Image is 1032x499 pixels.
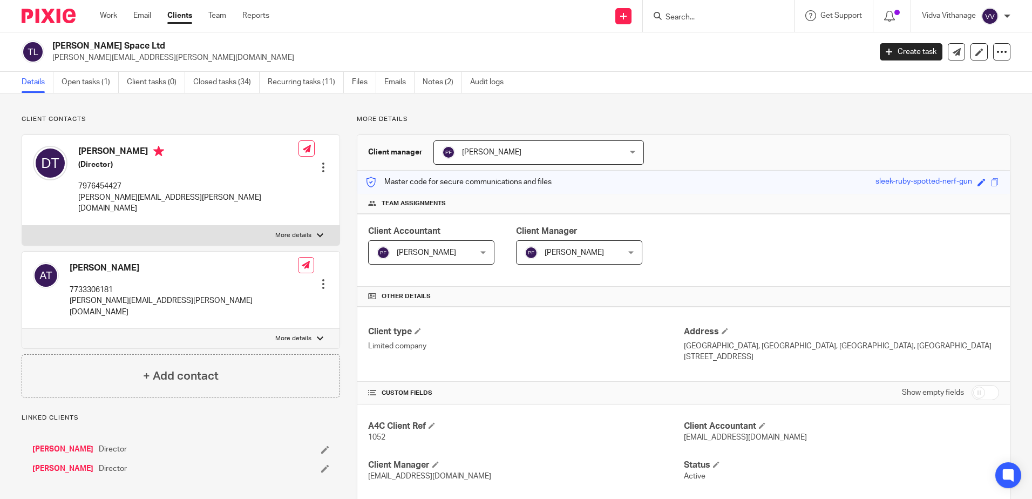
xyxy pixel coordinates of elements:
span: Director [99,463,127,474]
p: Limited company [368,341,683,352]
p: [GEOGRAPHIC_DATA], [GEOGRAPHIC_DATA], [GEOGRAPHIC_DATA], [GEOGRAPHIC_DATA] [684,341,999,352]
h4: Client Manager [368,460,683,471]
a: Audit logs [470,72,512,93]
label: Show empty fields [902,387,964,398]
img: svg%3E [525,246,538,259]
h4: + Add contact [143,368,219,385]
span: Client Manager [516,227,578,235]
img: svg%3E [22,41,44,63]
h4: Client type [368,326,683,338]
span: Team assignments [382,199,446,208]
img: svg%3E [33,146,67,180]
a: Team [208,10,226,21]
a: [PERSON_NAME] [32,444,93,455]
p: More details [275,334,311,343]
span: Other details [382,292,431,301]
span: [PERSON_NAME] [462,149,521,156]
span: Client Accountant [368,227,440,235]
span: Get Support [820,12,862,19]
a: Closed tasks (34) [193,72,260,93]
h4: Client Accountant [684,421,999,432]
a: Notes (2) [423,72,462,93]
p: 7976454427 [78,181,298,192]
a: Emails [384,72,415,93]
h4: Address [684,326,999,338]
a: Files [352,72,376,93]
a: Open tasks (1) [62,72,119,93]
div: sleek-ruby-spotted-nerf-gun [875,176,972,188]
p: Client contacts [22,115,340,124]
p: [PERSON_NAME][EMAIL_ADDRESS][PERSON_NAME][DOMAIN_NAME] [70,295,298,318]
a: [PERSON_NAME] [32,463,93,474]
p: More details [275,231,311,240]
span: [PERSON_NAME] [397,249,456,257]
a: Email [133,10,151,21]
span: [PERSON_NAME] [545,249,604,257]
img: svg%3E [442,146,455,159]
h4: A4C Client Ref [368,421,683,432]
p: Linked clients [22,414,340,422]
a: Recurring tasks (11) [268,72,344,93]
p: Master code for secure communications and files [365,177,552,187]
a: Work [100,10,117,21]
span: [EMAIL_ADDRESS][DOMAIN_NAME] [368,473,491,480]
img: svg%3E [981,8,999,25]
a: Reports [242,10,269,21]
h4: Status [684,460,999,471]
i: Primary [153,146,164,157]
h4: [PERSON_NAME] [70,262,298,274]
img: svg%3E [377,246,390,259]
p: [PERSON_NAME][EMAIL_ADDRESS][PERSON_NAME][DOMAIN_NAME] [78,192,298,214]
h2: [PERSON_NAME] Space Ltd [52,41,701,52]
span: Active [684,473,705,480]
a: Create task [880,43,942,60]
img: Pixie [22,9,76,23]
h4: CUSTOM FIELDS [368,389,683,397]
p: 7733306181 [70,285,298,295]
input: Search [664,13,762,23]
p: More details [357,115,1010,124]
a: Details [22,72,53,93]
h5: (Director) [78,159,298,170]
span: 1052 [368,434,385,441]
p: [STREET_ADDRESS] [684,352,999,362]
p: Vidva Vithanage [922,10,976,21]
a: Clients [167,10,192,21]
p: [PERSON_NAME][EMAIL_ADDRESS][PERSON_NAME][DOMAIN_NAME] [52,52,864,63]
img: svg%3E [33,262,59,288]
h4: [PERSON_NAME] [78,146,298,159]
a: Client tasks (0) [127,72,185,93]
span: [EMAIL_ADDRESS][DOMAIN_NAME] [684,434,807,441]
h3: Client manager [368,147,423,158]
span: Director [99,444,127,455]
